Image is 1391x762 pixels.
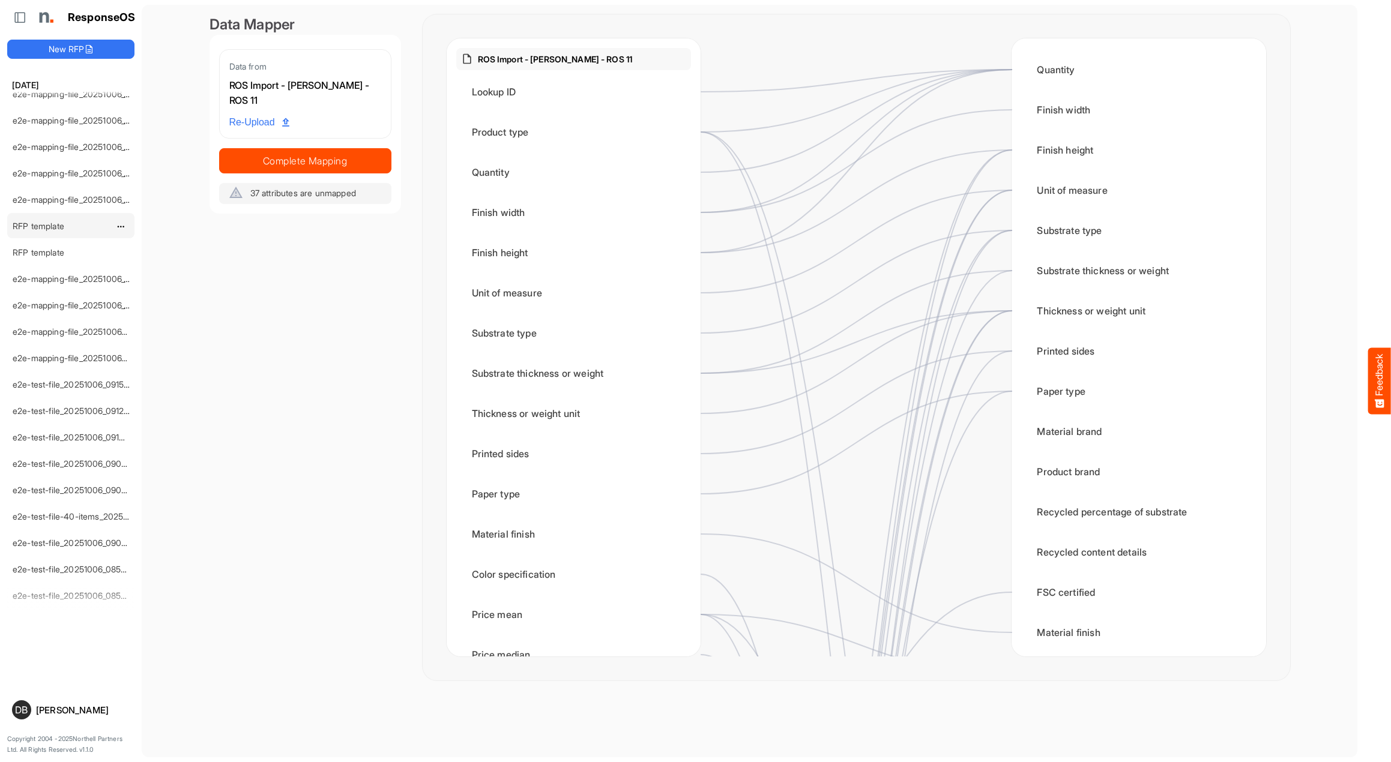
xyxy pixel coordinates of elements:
[220,152,391,169] span: Complete Mapping
[1021,453,1256,490] div: Product brand
[210,14,401,35] div: Data Mapper
[1021,252,1256,289] div: Substrate thickness or weight
[1021,332,1256,370] div: Printed sides
[13,432,134,442] a: e2e-test-file_20251006_091029
[15,705,28,715] span: DB
[1021,51,1256,88] div: Quantity
[229,59,381,73] div: Data from
[13,142,150,152] a: e2e-mapping-file_20251006_141532
[456,194,691,231] div: Finish width
[13,379,134,389] a: e2e-test-file_20251006_091555
[7,40,134,59] button: New RFP
[456,636,691,673] div: Price median
[456,475,691,512] div: Paper type
[13,406,135,416] a: e2e-test-file_20251006_091240
[13,353,153,363] a: e2e-mapping-file_20251006_091805
[1021,91,1256,128] div: Finish width
[456,355,691,392] div: Substrate thickness or weight
[68,11,136,24] h1: ResponseOS
[478,53,633,65] p: ROS Import - [PERSON_NAME] - ROS 11
[33,5,57,29] img: Northell
[13,115,150,125] a: e2e-mapping-file_20251006_145931
[1021,574,1256,611] div: FSC certified
[1021,614,1256,651] div: Material finish
[1021,172,1256,209] div: Unit of measure
[219,148,391,173] button: Complete Mapping
[456,73,691,110] div: Lookup ID
[13,538,134,548] a: e2e-test-file_20251006_090127
[456,274,691,311] div: Unit of measure
[13,168,151,178] a: e2e-mapping-file_20251006_141450
[229,115,289,130] span: Re-Upload
[456,113,691,151] div: Product type
[7,734,134,755] p: Copyright 2004 - 2025 Northell Partners Ltd. All Rights Reserved. v 1.1.0
[13,221,64,231] a: RFP template
[1021,493,1256,530] div: Recycled percentage of substrate
[456,596,691,633] div: Price mean
[456,395,691,432] div: Thickness or weight unit
[13,89,148,99] a: e2e-mapping-file_20251006_151130
[1021,533,1256,571] div: Recycled content details
[13,194,149,205] a: e2e-mapping-file_20251006_123619
[7,78,134,91] h6: [DATE]
[13,511,175,521] a: e2e-test-file-40-items_20251006_090335
[13,326,154,337] a: e2e-mapping-file_20251006_093732
[1021,131,1256,169] div: Finish height
[1368,348,1391,415] button: Feedback
[250,188,356,198] span: 37 attributes are unmapped
[13,564,134,574] a: e2e-test-file_20251006_085919
[115,221,127,233] button: dropdownbutton
[1021,654,1256,691] div: Embossing
[13,300,154,310] a: e2e-mapping-file_20251006_120004
[225,111,294,134] a: Re-Upload
[456,435,691,472] div: Printed sides
[1021,212,1256,249] div: Substrate type
[1021,292,1256,329] div: Thickness or weight unit
[1021,413,1256,450] div: Material brand
[13,485,133,495] a: e2e-test-file_20251006_090611
[229,78,381,109] div: ROS Import - [PERSON_NAME] - ROS 11
[13,274,152,284] a: e2e-mapping-file_20251006_120332
[456,314,691,352] div: Substrate type
[456,515,691,553] div: Material finish
[36,706,130,715] div: [PERSON_NAME]
[456,556,691,593] div: Color specification
[13,247,64,257] a: RFP template
[13,458,134,469] a: e2e-test-file_20251006_090819
[456,154,691,191] div: Quantity
[456,234,691,271] div: Finish height
[1021,373,1256,410] div: Paper type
